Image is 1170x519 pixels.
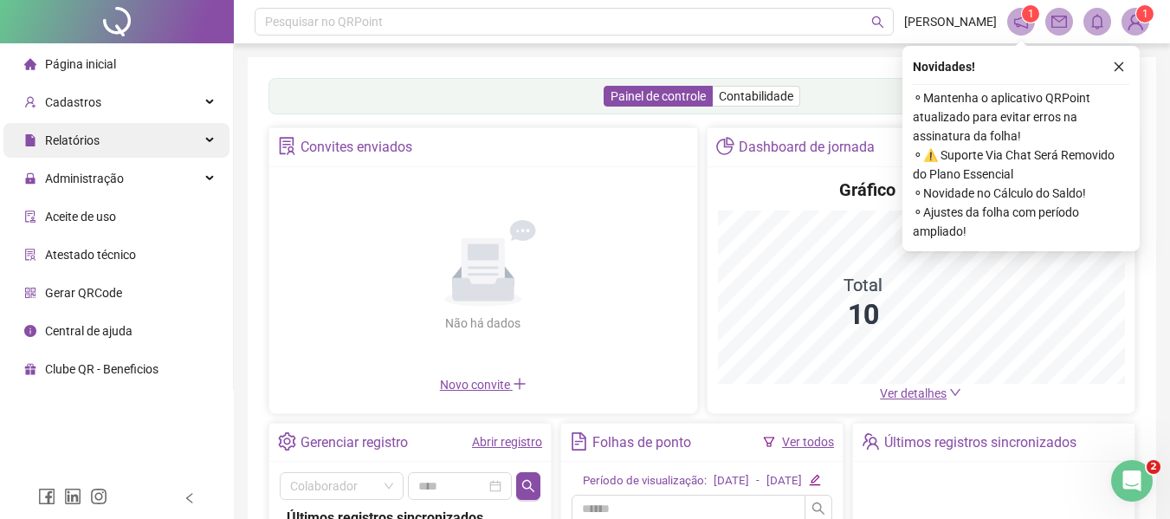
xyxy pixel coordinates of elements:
[278,432,296,451] span: setting
[45,248,136,262] span: Atestado técnico
[24,172,36,185] span: lock
[592,428,691,457] div: Folhas de ponto
[811,502,825,516] span: search
[756,472,760,490] div: -
[45,95,101,109] span: Cadastros
[1013,14,1029,29] span: notification
[570,432,588,451] span: file-text
[64,488,81,505] span: linkedin
[24,363,36,375] span: gift
[782,435,834,449] a: Ver todos
[45,210,116,224] span: Aceite de uso
[1147,460,1160,474] span: 2
[716,137,734,155] span: pie-chart
[913,57,975,76] span: Novidades !
[862,432,880,451] span: team
[301,428,408,457] div: Gerenciar registro
[24,96,36,108] span: user-add
[1122,9,1148,35] img: 88122
[472,435,542,449] a: Abrir registro
[583,472,707,490] div: Período de visualização:
[1089,14,1105,29] span: bell
[45,172,124,185] span: Administração
[45,286,122,300] span: Gerar QRCode
[521,479,535,493] span: search
[904,12,997,31] span: [PERSON_NAME]
[1142,8,1148,20] span: 1
[766,472,802,490] div: [DATE]
[45,324,133,338] span: Central de ajuda
[301,133,412,162] div: Convites enviados
[913,184,1129,203] span: ⚬ Novidade no Cálculo do Saldo!
[880,386,947,400] span: Ver detalhes
[1111,460,1153,502] iframe: Intercom live chat
[278,137,296,155] span: solution
[1113,61,1125,73] span: close
[880,386,961,400] a: Ver detalhes down
[24,249,36,261] span: solution
[913,146,1129,184] span: ⚬ ⚠️ Suporte Via Chat Será Removido do Plano Essencial
[913,203,1129,241] span: ⚬ Ajustes da folha com período ampliado!
[513,377,527,391] span: plus
[45,362,158,376] span: Clube QR - Beneficios
[809,474,820,485] span: edit
[739,133,875,162] div: Dashboard de jornada
[24,287,36,299] span: qrcode
[763,436,775,448] span: filter
[913,88,1129,146] span: ⚬ Mantenha o aplicativo QRPoint atualizado para evitar erros na assinatura da folha!
[839,178,895,202] h4: Gráfico
[719,89,793,103] span: Contabilidade
[24,211,36,223] span: audit
[24,325,36,337] span: info-circle
[1028,8,1034,20] span: 1
[1136,5,1154,23] sup: Atualize o seu contato no menu Meus Dados
[404,314,563,333] div: Não há dados
[871,16,884,29] span: search
[90,488,107,505] span: instagram
[611,89,706,103] span: Painel de controle
[184,492,196,504] span: left
[1022,5,1039,23] sup: 1
[38,488,55,505] span: facebook
[24,58,36,70] span: home
[24,134,36,146] span: file
[1051,14,1067,29] span: mail
[884,428,1076,457] div: Últimos registros sincronizados
[45,133,100,147] span: Relatórios
[440,378,527,392] span: Novo convite
[45,57,116,71] span: Página inicial
[714,472,749,490] div: [DATE]
[949,386,961,399] span: down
